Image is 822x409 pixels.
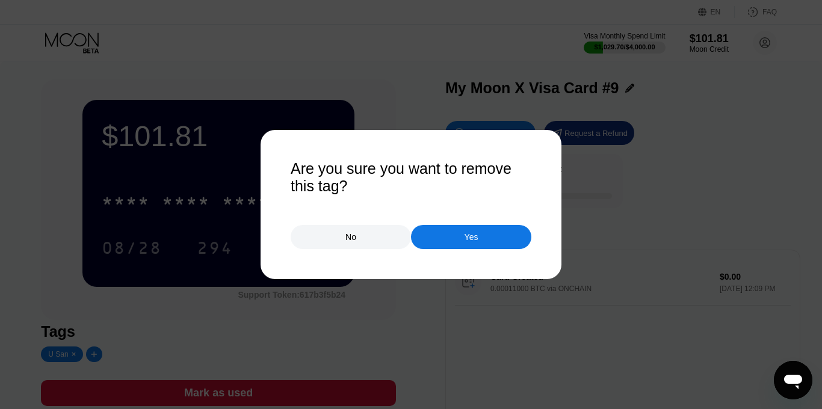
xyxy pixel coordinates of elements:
[411,225,531,249] div: Yes
[345,232,356,242] div: No
[291,160,531,195] div: Are you sure you want to remove this tag?
[465,232,478,242] div: Yes
[291,225,411,249] div: No
[774,361,812,399] iframe: Button to launch messaging window, conversation in progress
